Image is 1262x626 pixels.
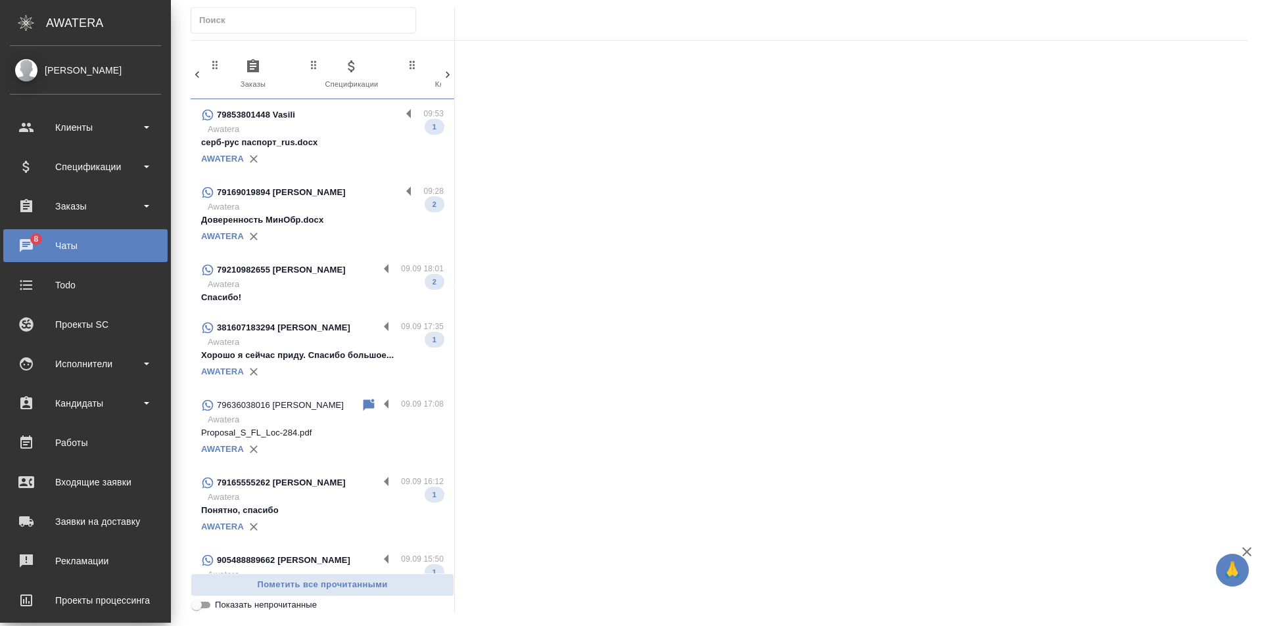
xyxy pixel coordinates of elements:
div: 381607183294 [PERSON_NAME]09.09 17:35AwateraХорошо я сейчас приду. Спасибо большое...1AWATERA [191,312,454,390]
a: Проекты процессинга [3,584,168,617]
div: 905488889662 [PERSON_NAME]09.09 15:50AwateraСпасибо, решу по срокам и напишу вам.1AWATERA [191,545,454,622]
div: Todo [10,275,161,295]
div: Спецификации [10,157,161,177]
p: 79210982655 [PERSON_NAME] [217,263,346,277]
p: Awatera [208,123,444,136]
p: 79169019894 [PERSON_NAME] [217,186,346,199]
span: 2 [425,198,444,211]
div: Работы [10,433,161,453]
span: Пометить все прочитанными [198,577,447,592]
div: Рекламации [10,551,161,571]
p: Proposal_S_FL_Loc-284.pdf [201,426,444,439]
p: Понятно, спасибо [201,504,444,517]
div: 79210982655 [PERSON_NAME]09.09 18:01AwateraСпасибо!2 [191,254,454,312]
a: AWATERA [201,231,244,241]
div: Чаты [10,236,161,256]
div: 79165555262 [PERSON_NAME]09.09 16:12AwateraПонятно, спасибо1AWATERA [191,467,454,545]
button: 🙏 [1216,554,1249,587]
span: 🙏 [1221,556,1244,584]
div: 79169019894 [PERSON_NAME]09:28AwateraДоверенность МинОбр.docx2AWATERA [191,177,454,254]
div: Проекты SC [10,315,161,334]
p: 09.09 17:35 [401,320,444,333]
span: 8 [26,233,46,246]
p: 09.09 18:01 [401,262,444,275]
a: AWATERA [201,154,244,164]
p: 09.09 15:50 [401,552,444,566]
a: AWATERA [201,522,244,531]
a: AWATERA [201,444,244,454]
span: Клиенты [406,58,494,91]
button: Удалить привязку [244,517,264,537]
button: Удалить привязку [244,227,264,246]
a: Входящие заявки [3,466,168,499]
div: Пометить непрочитанным [361,397,377,413]
p: 09:53 [423,107,444,120]
a: Проекты SC [3,308,168,341]
div: Исполнители [10,354,161,374]
p: Awatera [208,336,444,349]
span: 2 [425,275,444,288]
svg: Зажми и перетащи, чтобы поменять порядок вкладок [308,58,320,71]
p: Awatera [208,568,444,581]
a: 8Чаты [3,229,168,262]
p: Awatera [208,491,444,504]
p: 905488889662 [PERSON_NAME] [217,554,350,567]
span: Спецификации [308,58,396,91]
div: 79853801448 Vasili09:53Awateraсерб-рус паспорт_rus.docx1AWATERA [191,99,454,177]
button: Удалить привязку [244,149,264,169]
p: Доверенность МинОбр.docx [201,213,444,227]
p: 79165555262 [PERSON_NAME] [217,476,346,489]
svg: Зажми и перетащи, чтобы поменять порядок вкладок [406,58,419,71]
p: Хорошо я сейчас приду. Спасибо большое... [201,349,444,362]
a: Рекламации [3,545,168,577]
p: 09:28 [423,185,444,198]
button: Удалить привязку [244,439,264,459]
div: Кандидаты [10,393,161,413]
p: Awatera [208,278,444,291]
p: 79636038016 [PERSON_NAME] [217,399,344,412]
span: 1 [425,488,444,501]
a: Работы [3,426,168,459]
div: Заявки на доставку [10,512,161,531]
div: Клиенты [10,118,161,137]
svg: Зажми и перетащи, чтобы поменять порядок вкладок [209,58,222,71]
input: Поиск [199,11,415,30]
span: 1 [425,120,444,133]
p: 09.09 17:08 [401,397,444,411]
div: 79636038016 [PERSON_NAME]09.09 17:08AwateraProposal_S_FL_Loc-284.pdfAWATERA [191,390,454,467]
div: Заказы [10,196,161,216]
p: 79853801448 Vasili [217,108,295,122]
button: Удалить привязку [244,362,264,382]
p: Awatera [208,413,444,426]
a: Todo [3,269,168,302]
span: Показать непрочитанные [215,598,317,612]
p: Awatera [208,200,444,213]
a: AWATERA [201,367,244,376]
div: AWATERA [46,10,171,36]
span: 1 [425,566,444,579]
span: 1 [425,333,444,346]
div: [PERSON_NAME] [10,63,161,78]
div: Проекты процессинга [10,591,161,610]
a: Заявки на доставку [3,505,168,538]
button: Пометить все прочитанными [191,573,454,596]
p: Спасибо! [201,291,444,304]
div: Входящие заявки [10,472,161,492]
p: 381607183294 [PERSON_NAME] [217,321,350,334]
p: 09.09 16:12 [401,475,444,488]
p: серб-рус паспорт_rus.docx [201,136,444,149]
span: Заказы [209,58,297,91]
